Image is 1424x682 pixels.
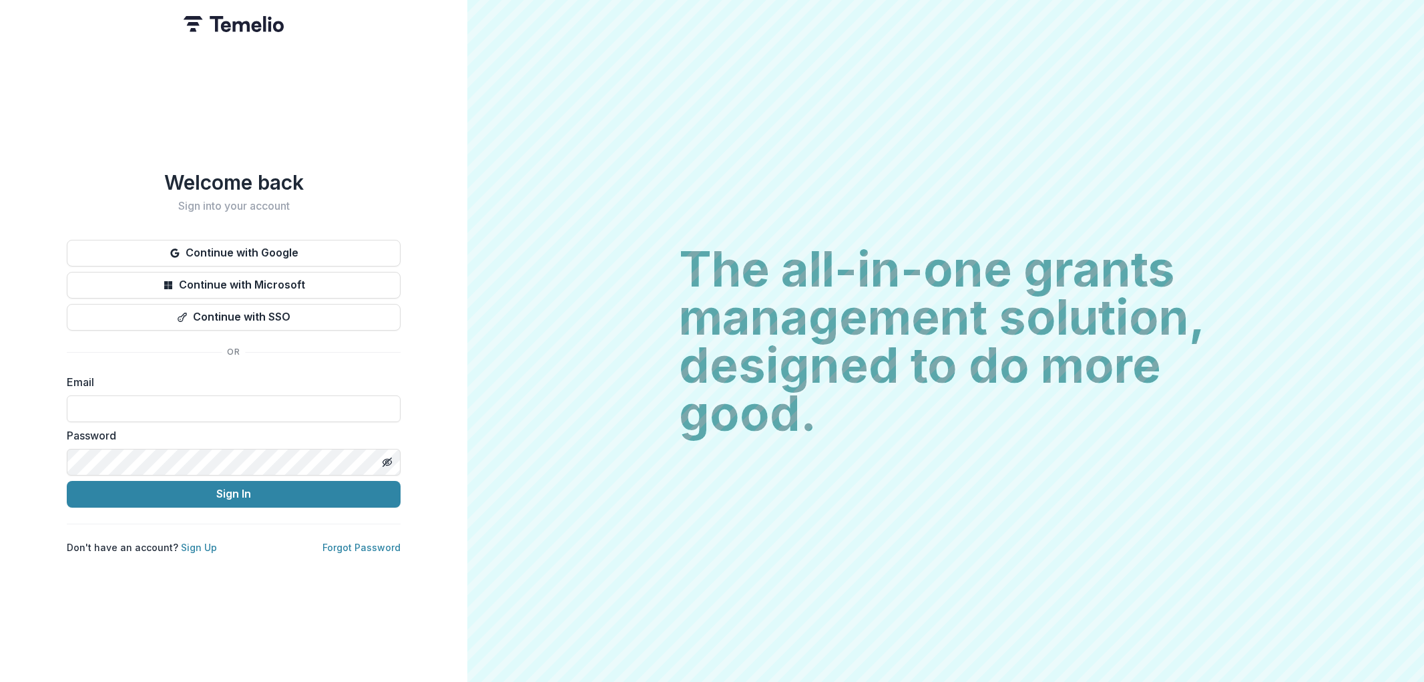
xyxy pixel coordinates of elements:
label: Email [67,374,393,390]
h2: Sign into your account [67,200,401,212]
button: Sign In [67,481,401,508]
p: Don't have an account? [67,540,217,554]
button: Continue with SSO [67,304,401,331]
label: Password [67,428,393,444]
img: Temelio [184,16,284,32]
button: Toggle password visibility [377,452,398,473]
h1: Welcome back [67,170,401,194]
a: Forgot Password [322,542,401,553]
a: Sign Up [181,542,217,553]
button: Continue with Microsoft [67,272,401,299]
button: Continue with Google [67,240,401,267]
